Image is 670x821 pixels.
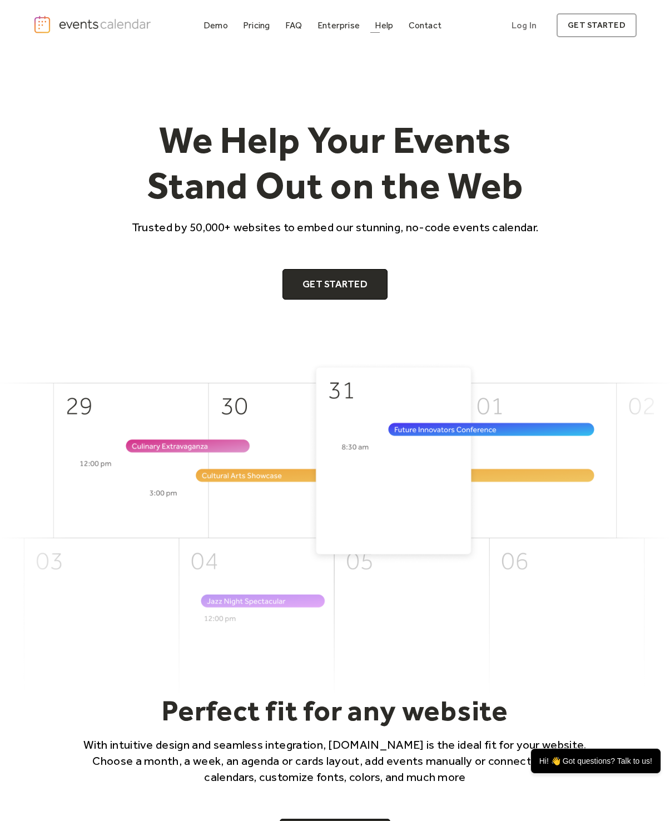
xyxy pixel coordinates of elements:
a: Help [370,18,398,33]
p: Trusted by 50,000+ websites to embed our stunning, no-code events calendar. [122,219,549,235]
a: home [33,15,153,33]
h1: We Help Your Events Stand Out on the Web [122,117,549,208]
div: Enterprise [317,22,360,28]
p: With intuitive design and seamless integration, [DOMAIN_NAME] is the ideal fit for your website. ... [68,737,602,785]
div: FAQ [285,22,302,28]
a: get started [557,13,636,37]
a: Enterprise [313,18,364,33]
div: Help [375,22,393,28]
a: FAQ [281,18,307,33]
div: Pricing [243,22,270,28]
h2: Perfect fit for any website [68,693,602,728]
div: Contact [409,22,442,28]
a: Demo [199,18,232,33]
a: Get Started [282,269,388,300]
a: Contact [404,18,446,33]
a: Log In [500,13,548,37]
a: Pricing [239,18,275,33]
div: Demo [204,22,228,28]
